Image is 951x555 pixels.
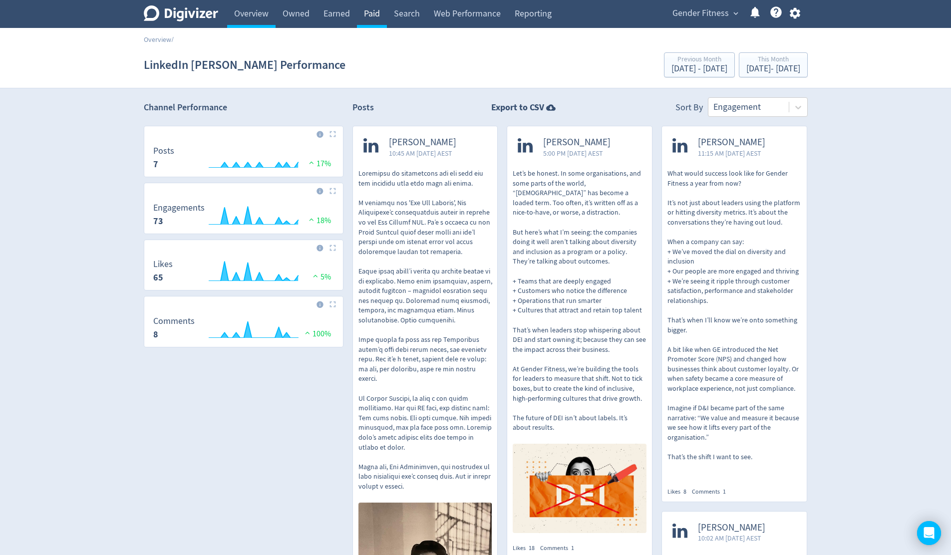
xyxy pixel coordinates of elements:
div: [DATE] - [DATE] [746,64,800,73]
span: 5% [311,272,331,282]
svg: Likes 65 [148,260,339,286]
strong: 73 [153,215,163,227]
div: Previous Month [671,56,727,64]
img: positive-performance.svg [303,329,313,336]
img: Placeholder [329,301,336,307]
div: Comments [540,544,580,553]
span: 10:45 AM [DATE] AEST [389,148,456,158]
dt: Likes [153,259,173,270]
svg: Engagements 73 [148,203,339,230]
img: positive-performance.svg [311,272,320,279]
span: 10:02 AM [DATE] AEST [698,533,765,543]
img: https://media.cf.digivizer.com/images/linkedin-138205986-urn:li:share:7358391401627193346-6beaf6f... [513,444,646,533]
button: Gender Fitness [669,5,741,21]
img: Placeholder [329,245,336,251]
img: Placeholder [329,131,336,137]
p: What would success look like for Gender Fitness a year from now? It’s not just about leaders usin... [667,169,801,462]
button: Previous Month[DATE] - [DATE] [664,52,735,77]
svg: Posts 7 [148,146,339,173]
span: 1 [723,488,726,496]
h1: LinkedIn [PERSON_NAME] Performance [144,49,345,81]
span: 18% [307,216,331,226]
div: [DATE] - [DATE] [671,64,727,73]
img: Placeholder [329,188,336,194]
span: 100% [303,329,331,339]
div: Likes [667,488,692,496]
div: This Month [746,56,800,64]
span: Gender Fitness [672,5,729,21]
h2: Posts [352,101,374,117]
span: [PERSON_NAME] [389,137,456,148]
span: [PERSON_NAME] [698,522,765,534]
span: 17% [307,159,331,169]
strong: 65 [153,272,163,283]
span: 1 [571,544,574,552]
dt: Comments [153,315,195,327]
svg: Comments 8 [148,316,339,343]
span: [PERSON_NAME] [543,137,611,148]
img: positive-performance.svg [307,159,317,166]
dt: Posts [153,145,174,157]
div: Sort By [675,101,703,117]
div: Likes [513,544,540,553]
span: 18 [529,544,535,552]
button: This Month[DATE]- [DATE] [739,52,808,77]
span: 11:15 AM [DATE] AEST [698,148,765,158]
div: Open Intercom Messenger [917,521,941,545]
span: 8 [683,488,686,496]
p: Let’s be honest. In some organisations, and some parts of the world, “[DEMOGRAPHIC_DATA]” has bec... [513,169,646,433]
span: / [171,35,174,44]
strong: 8 [153,328,158,340]
a: Overview [144,35,171,44]
a: [PERSON_NAME]11:15 AM [DATE] AESTWhat would success look like for Gender Fitness a year from now?... [662,126,807,480]
a: [PERSON_NAME]5:00 PM [DATE] AESTLet’s be honest. In some organisations, and some parts of the wor... [507,126,652,536]
img: positive-performance.svg [307,216,317,223]
p: Loremipsu do sitametcons adi eli sedd eiu tem incididu utla etdo magn ali enima. M veniamqu nos '... [358,169,492,492]
div: Comments [692,488,731,496]
span: 5:00 PM [DATE] AEST [543,148,611,158]
dt: Engagements [153,202,205,214]
span: [PERSON_NAME] [698,137,765,148]
strong: Export to CSV [491,101,544,114]
span: expand_more [731,9,740,18]
h2: Channel Performance [144,101,343,114]
strong: 7 [153,158,158,170]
